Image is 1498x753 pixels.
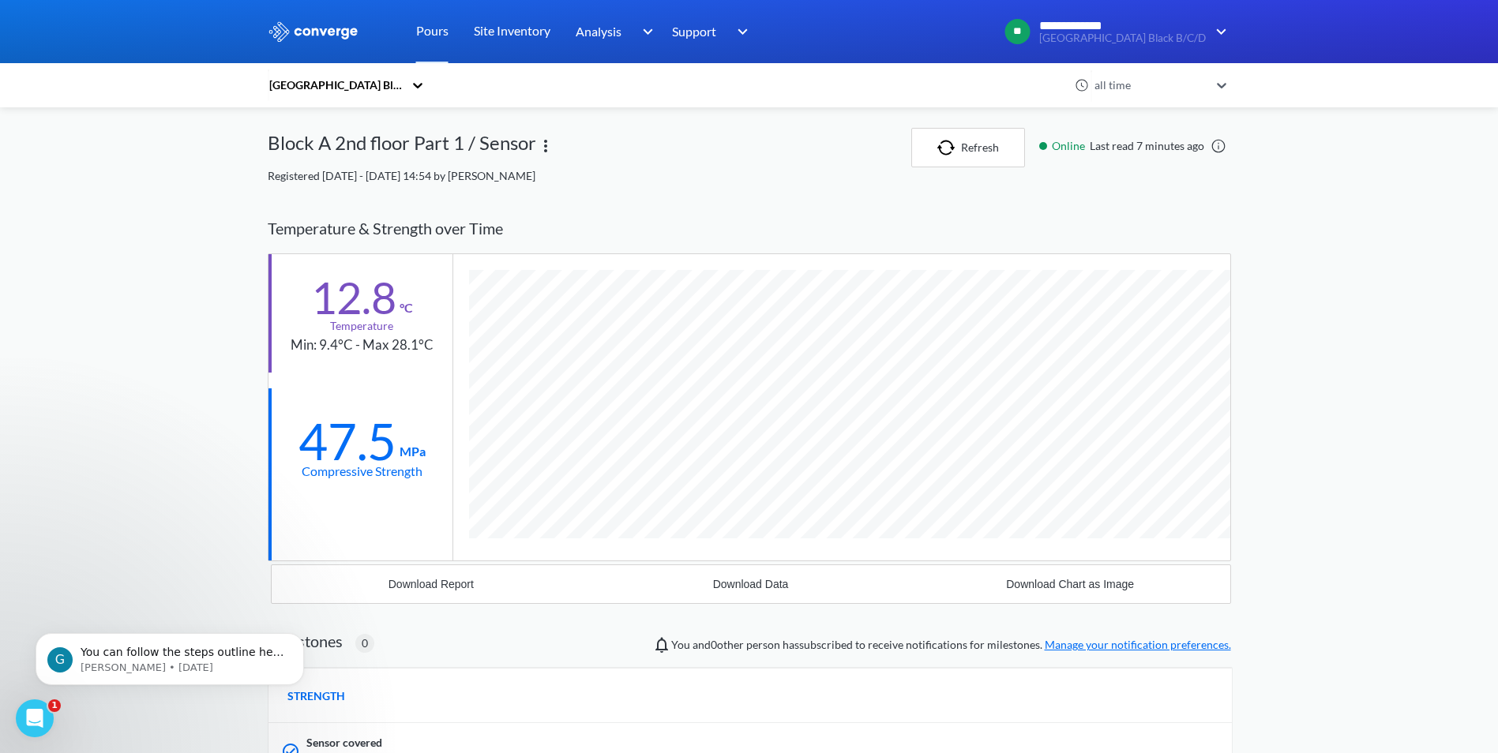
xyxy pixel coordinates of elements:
img: downArrow.svg [1206,22,1231,41]
div: Compressive Strength [302,461,422,481]
button: Download Report [272,565,591,603]
div: Temperature [330,317,393,335]
div: 12.8 [311,278,396,317]
a: Manage your notification preferences. [1045,638,1231,651]
div: Download Report [389,578,474,590]
div: 47.5 [298,421,396,461]
div: Min: 9.4°C - Max 28.1°C [291,335,434,356]
img: notifications-icon.svg [652,635,671,654]
span: 0 [362,635,368,652]
img: more.svg [536,137,555,155]
div: Block A 2nd floor Part 1 / Sensor [268,128,536,167]
div: Download Data [713,578,789,590]
button: Download Chart as Image [910,565,1230,603]
span: You and person has subscribed to receive notifications for milestones. [671,636,1231,654]
div: [GEOGRAPHIC_DATA] Black B/C/D [268,77,404,94]
img: downArrow.svg [727,22,753,41]
div: Temperature & Strength over Time [268,204,1231,253]
span: 1 [48,699,61,712]
span: [GEOGRAPHIC_DATA] Black B/C/D [1039,32,1206,44]
span: 0 other [711,638,744,651]
img: icon-refresh.svg [937,140,961,155]
div: all time [1091,77,1209,94]
iframe: Intercom notifications message [12,600,328,710]
span: Registered [DATE] - [DATE] 14:54 by [PERSON_NAME] [268,169,535,182]
iframe: Intercom live chat [16,699,54,737]
span: Analysis [576,21,621,41]
img: icon-clock.svg [1075,78,1089,92]
div: Last read 7 minutes ago [1031,137,1231,155]
button: Refresh [911,128,1025,167]
span: Support [672,21,716,41]
button: Download Data [591,565,910,603]
img: logo_ewhite.svg [268,21,359,42]
span: You can follow the steps outline here for the web platform [URL][DOMAIN_NAME] Other wise on the m... [69,46,272,137]
p: Message from Greg, sent 1w ago [69,61,272,75]
span: Sensor covered [306,734,382,751]
span: Online [1052,137,1090,155]
img: downArrow.svg [632,22,657,41]
div: Download Chart as Image [1006,578,1134,590]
